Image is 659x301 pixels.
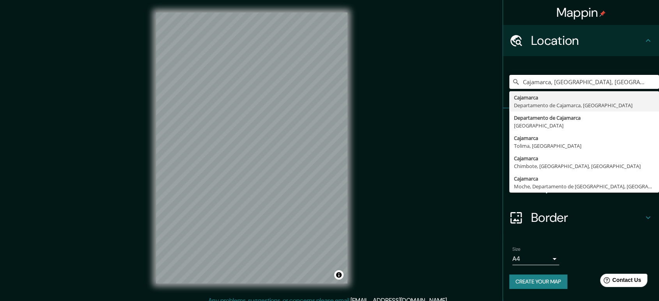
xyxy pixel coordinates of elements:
[334,270,344,280] button: Toggle attribution
[514,142,654,150] div: Tolima, [GEOGRAPHIC_DATA]
[514,134,654,142] div: Cajamarca
[531,33,643,48] h4: Location
[514,154,654,162] div: Cajamarca
[503,25,659,56] div: Location
[514,175,654,182] div: Cajamarca
[599,11,606,17] img: pin-icon.png
[156,12,347,283] canvas: Map
[503,140,659,171] div: Style
[509,75,659,89] input: Pick your city or area
[556,5,606,20] h4: Mappin
[514,101,654,109] div: Departamento de Cajamarca, [GEOGRAPHIC_DATA]
[512,246,521,253] label: Size
[503,202,659,233] div: Border
[514,162,654,170] div: Chimbote, [GEOGRAPHIC_DATA], [GEOGRAPHIC_DATA]
[590,271,650,292] iframe: Help widget launcher
[503,108,659,140] div: Pins
[514,114,654,122] div: Departamento de Cajamarca
[509,274,567,289] button: Create your map
[503,171,659,202] div: Layout
[512,253,559,265] div: A4
[514,122,654,129] div: [GEOGRAPHIC_DATA]
[531,179,643,194] h4: Layout
[531,210,643,225] h4: Border
[514,182,654,190] div: Moche, Departamento de [GEOGRAPHIC_DATA], [GEOGRAPHIC_DATA]
[514,94,654,101] div: Cajamarca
